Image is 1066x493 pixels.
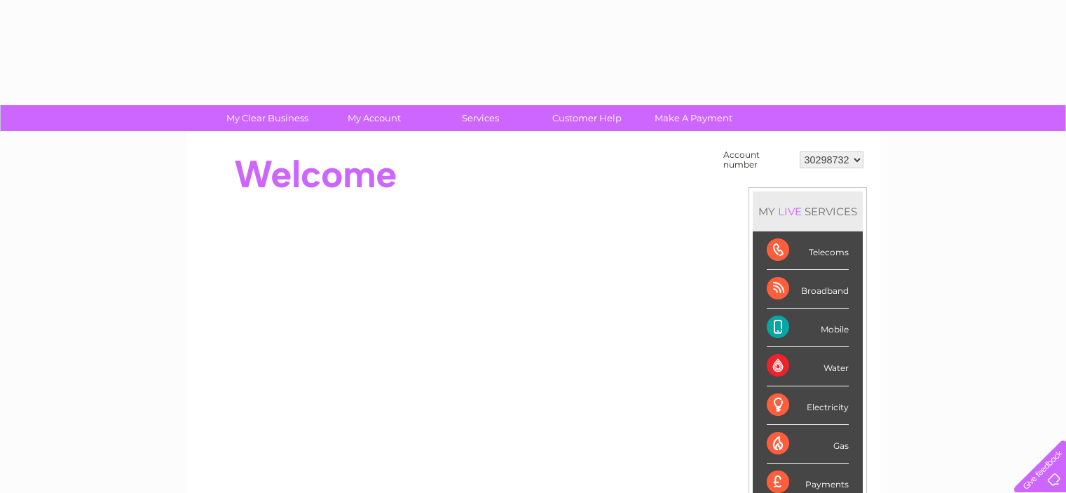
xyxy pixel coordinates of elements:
div: LIVE [775,205,805,218]
div: Electricity [767,386,849,425]
a: Make A Payment [636,105,751,131]
td: Account number [720,147,796,173]
a: Services [423,105,538,131]
div: Broadband [767,270,849,309]
div: Mobile [767,309,849,347]
div: Telecoms [767,231,849,270]
a: My Clear Business [210,105,325,131]
div: Water [767,347,849,386]
div: Gas [767,425,849,464]
div: MY SERVICES [753,191,863,231]
a: Customer Help [529,105,645,131]
a: My Account [316,105,432,131]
